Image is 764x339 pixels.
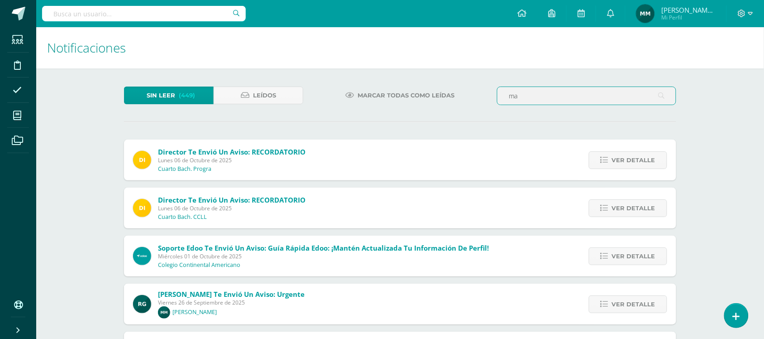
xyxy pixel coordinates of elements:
span: Marcar todas como leídas [358,87,455,104]
input: Busca una notificación aquí [497,87,676,105]
span: Viernes 26 de Septiembre de 2025 [158,299,305,306]
span: Lunes 06 de Octubre de 2025 [158,204,306,212]
p: [PERSON_NAME] [172,309,217,316]
a: Sin leer(449) [124,87,214,104]
span: Sin leer [147,87,175,104]
img: f0b35651ae50ff9c693c4cbd3f40c4bb.png [133,199,151,217]
img: b65acb005d36fb7e4841675a23f57f1b.png [158,306,170,319]
span: (449) [179,87,195,104]
span: Director te envió un aviso: RECORDATORIO [158,147,306,156]
a: Marcar todas como leídas [334,87,466,104]
span: Miércoles 01 de Octubre de 2025 [158,252,489,260]
img: f0b35651ae50ff9c693c4cbd3f40c4bb.png [133,151,151,169]
p: Cuarto Bach. CCLL [158,213,207,221]
input: Busca un usuario... [42,6,246,21]
span: Ver detalle [612,152,655,169]
img: e4bfb1306657ee1b3f04ec402857feb8.png [133,247,151,265]
img: 1eb62c5f52af67772d86aeebb57c5bc6.png [636,5,654,23]
img: 24ef3269677dd7dd963c57b86ff4a022.png [133,295,151,313]
span: Director te envió un aviso: RECORDATORIO [158,195,306,204]
a: Leídos [214,87,303,104]
span: Soporte Edoo te envió un aviso: Guía Rápida Edoo: ¡Mantén Actualizada tu Información de Perfil! [158,243,489,252]
span: Ver detalle [612,296,655,313]
span: Leídos [253,87,276,104]
p: Colegio Continental Americano [158,262,240,269]
p: Cuarto Bach. Progra [158,165,211,173]
span: Ver detalle [612,200,655,217]
span: Ver detalle [612,248,655,265]
span: [PERSON_NAME] te envió un aviso: Urgente [158,290,305,299]
span: Mi Perfil [661,14,716,21]
span: Lunes 06 de Octubre de 2025 [158,156,306,164]
span: Notificaciones [47,39,126,56]
span: [PERSON_NAME] de [PERSON_NAME] [661,5,716,15]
